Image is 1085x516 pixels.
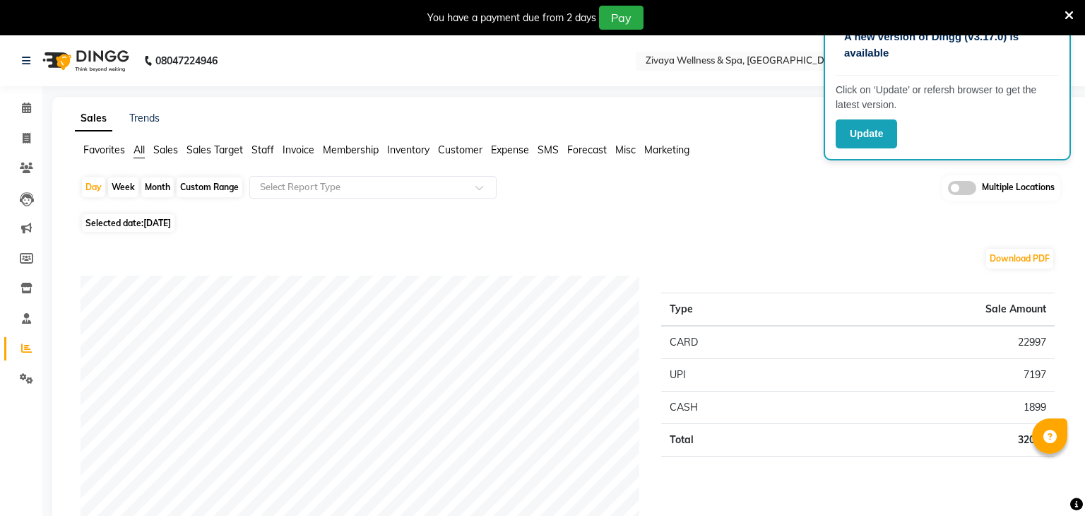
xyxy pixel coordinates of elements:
[806,358,1055,391] td: 7197
[155,41,218,81] b: 08047224946
[177,177,242,197] div: Custom Range
[83,143,125,156] span: Favorites
[661,293,806,326] th: Type
[82,214,174,232] span: Selected date:
[251,143,274,156] span: Staff
[806,423,1055,456] td: 32093
[644,143,689,156] span: Marketing
[36,41,133,81] img: logo
[661,326,806,359] td: CARD
[982,181,1055,195] span: Multiple Locations
[806,326,1055,359] td: 22997
[986,249,1053,269] button: Download PDF
[567,143,607,156] span: Forecast
[323,143,379,156] span: Membership
[134,143,145,156] span: All
[438,143,482,156] span: Customer
[129,112,160,124] a: Trends
[538,143,559,156] span: SMS
[387,143,429,156] span: Inventory
[82,177,105,197] div: Day
[806,391,1055,423] td: 1899
[844,29,1050,61] p: A new version of Dingg (v3.17.0) is available
[599,6,644,30] button: Pay
[153,143,178,156] span: Sales
[283,143,314,156] span: Invoice
[661,423,806,456] td: Total
[143,218,171,228] span: [DATE]
[75,106,112,131] a: Sales
[108,177,138,197] div: Week
[661,358,806,391] td: UPI
[427,11,596,25] div: You have a payment due from 2 days
[491,143,529,156] span: Expense
[806,293,1055,326] th: Sale Amount
[141,177,174,197] div: Month
[186,143,243,156] span: Sales Target
[836,83,1059,112] p: Click on ‘Update’ or refersh browser to get the latest version.
[615,143,636,156] span: Misc
[661,391,806,423] td: CASH
[836,119,897,148] button: Update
